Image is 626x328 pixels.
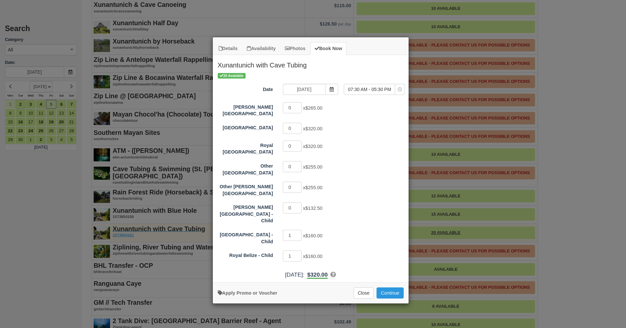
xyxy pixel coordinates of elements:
[283,250,302,262] input: Royal Belize - Child
[213,122,278,131] label: Thatch Caye Resort
[305,254,322,259] span: $160.00
[213,140,278,155] label: Royal Belize
[285,271,303,278] span: [DATE]
[303,144,322,149] span: x
[303,254,322,259] span: x
[303,164,322,170] span: x
[213,250,278,259] label: Royal Belize - Child
[283,140,302,152] input: Royal Belize
[310,42,346,55] a: Book Now
[213,55,409,72] h2: Xunantunich with Cave Tubing
[305,164,322,170] span: $255.00
[305,126,322,131] span: $320.00
[213,181,278,197] label: Other Hopkins Area Resort
[213,229,278,245] label: Thatch Caye Resort - Child
[283,182,302,193] input: Other Hopkins Area Resort
[305,185,322,190] span: $255.00
[305,233,322,238] span: $160.00
[305,105,322,111] span: $265.00
[213,55,409,279] div: Item Modal
[283,161,302,172] input: Other Placencia Area Resort
[305,206,322,211] span: $132.50
[305,144,322,149] span: $320.00
[283,202,302,213] input: Hopkins Bay Resort - Child
[283,123,302,134] input: Thatch Caye Resort
[281,42,310,55] a: Photos
[307,271,327,278] span: $320.00
[354,287,374,299] button: Close
[303,105,322,111] span: x
[303,206,322,211] span: x
[213,202,278,224] label: Hopkins Bay Resort - Child
[283,102,302,113] input: Hopkins Bay Resort
[243,42,280,55] a: Availability
[218,290,277,296] a: Apply Voucher
[303,126,322,131] span: x
[213,160,278,176] label: Other Placencia Area Resort
[377,287,403,299] button: Add to Booking
[213,101,278,117] label: Hopkins Bay Resort
[213,271,409,279] div: :
[214,42,242,55] a: Details
[283,230,302,241] input: Thatch Caye Resort - Child
[303,233,322,238] span: x
[218,73,246,79] span: 20 Available
[344,86,395,93] span: 07:30 AM - 05:30 PM
[303,185,322,190] span: x
[213,84,278,93] label: Date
